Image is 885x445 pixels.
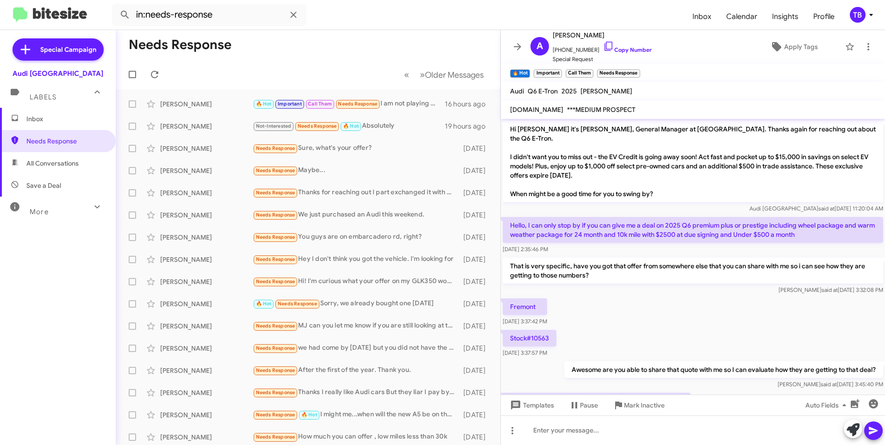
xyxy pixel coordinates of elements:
a: Calendar [719,3,765,30]
div: I might me...when will the new A5 be on the lot? [253,409,459,420]
a: Profile [806,3,842,30]
div: [PERSON_NAME] [160,321,253,331]
div: we had come by [DATE] but you did not have the new Q8 audi [PERSON_NAME] wanted. if you want to s... [253,343,459,353]
div: Thanks I really like Audi cars But they liar I pay by USD. But they give me spare tire Made in [G... [253,387,459,398]
span: [DOMAIN_NAME] [510,105,563,114]
span: [PERSON_NAME] [580,87,632,95]
span: Labels [30,93,56,101]
span: Needs Response [256,278,295,284]
div: [PERSON_NAME] [160,388,253,397]
span: said at [821,381,837,388]
span: Needs Response [298,123,337,129]
div: You guys are on embarcadero rd, right? [253,232,459,242]
span: [DATE] 3:37:57 PM [503,349,547,356]
div: [PERSON_NAME] [160,166,253,175]
div: [PERSON_NAME] [160,210,253,220]
button: Previous [399,65,415,84]
div: How much you can offer , low miles less than 30k [253,432,459,442]
button: Next [414,65,489,84]
span: Important [278,101,302,107]
span: Needs Response [256,256,295,262]
div: [DATE] [459,321,493,331]
span: Pause [580,397,598,414]
span: [DATE] 3:37:42 PM [503,318,547,325]
span: Audi [510,87,524,95]
div: [PERSON_NAME] [160,144,253,153]
div: [PERSON_NAME] [160,433,253,442]
span: [DATE] 2:35:46 PM [503,246,548,253]
span: Apply Tags [784,38,818,55]
span: 2025 [561,87,577,95]
nav: Page navigation example [399,65,489,84]
span: ***MEDIUM PROSPECT [567,105,636,114]
div: Audi [GEOGRAPHIC_DATA] [12,69,103,78]
div: [PERSON_NAME] [160,410,253,420]
span: A [536,39,543,54]
div: [PERSON_NAME] [160,299,253,309]
a: Insights [765,3,806,30]
p: Hi [PERSON_NAME] it's [PERSON_NAME], General Manager at [GEOGRAPHIC_DATA]. Thanks again for reach... [503,121,883,202]
span: 🔥 Hot [343,123,359,129]
div: [DATE] [459,299,493,309]
span: said at [822,286,838,293]
span: Older Messages [425,70,484,80]
div: After the first of the year. Thank you. [253,365,459,376]
div: [DATE] [459,388,493,397]
p: Awesome are you able to share that quote with me so I can evaluate how they are getting to that d... [564,361,883,378]
div: [PERSON_NAME] [160,233,253,242]
div: [PERSON_NAME] [160,277,253,286]
button: Mark Inactive [605,397,672,414]
button: Pause [561,397,605,414]
span: Needs Response [256,412,295,418]
div: [DATE] [459,433,493,442]
div: 16 hours ago [445,99,493,109]
div: [DATE] [459,166,493,175]
div: [PERSON_NAME] [160,122,253,131]
span: Needs Response [256,389,295,396]
span: « [404,69,409,80]
div: Thanks for reaching out I part exchanged it with Porsche Marin [253,187,459,198]
span: All Conversations [26,159,79,168]
span: [PERSON_NAME] [DATE] 3:32:08 PM [779,286,883,293]
div: TB [850,7,866,23]
div: [PERSON_NAME] [160,344,253,353]
span: Needs Response [256,167,295,173]
span: Needs Response [26,136,105,146]
span: Audi [GEOGRAPHIC_DATA] [DATE] 11:20:04 AM [749,205,883,212]
div: Sure, what's your offer? [253,143,459,154]
a: Copy Number [603,46,652,53]
span: Needs Response [278,301,317,307]
span: Needs Response [256,212,295,218]
div: [DATE] [459,410,493,420]
p: That is very specific, have you got that offer from somewhere else that you can share with me so ... [503,258,883,284]
span: Not-Interested [256,123,292,129]
div: [PERSON_NAME] [160,188,253,198]
span: 🔥 Hot [256,301,272,307]
div: Absolutely [253,121,445,131]
div: MJ can you let me know if you are still looking at this particular car? [253,321,459,331]
div: [DATE] [459,144,493,153]
small: Important [534,69,561,78]
p: Fremont [503,298,547,315]
div: Sorry, we already bought one [DATE] [253,298,459,309]
div: Maybe... [253,165,459,176]
button: TB [842,7,875,23]
a: Special Campaign [12,38,104,61]
a: Inbox [685,3,719,30]
div: [PERSON_NAME] [160,99,253,109]
span: Inbox [26,114,105,124]
p: Stock#10563 [503,330,556,346]
div: [DATE] [459,366,493,375]
span: Needs Response [256,145,295,151]
div: I am not playing with you guys. I am going to [GEOGRAPHIC_DATA] at 6pm to buy it with $3600 due a... [253,99,445,109]
div: 19 hours ago [445,122,493,131]
div: [DATE] [459,255,493,264]
div: [PERSON_NAME] [160,255,253,264]
span: More [30,208,49,216]
span: Needs Response [256,367,295,373]
span: Needs Response [338,101,377,107]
